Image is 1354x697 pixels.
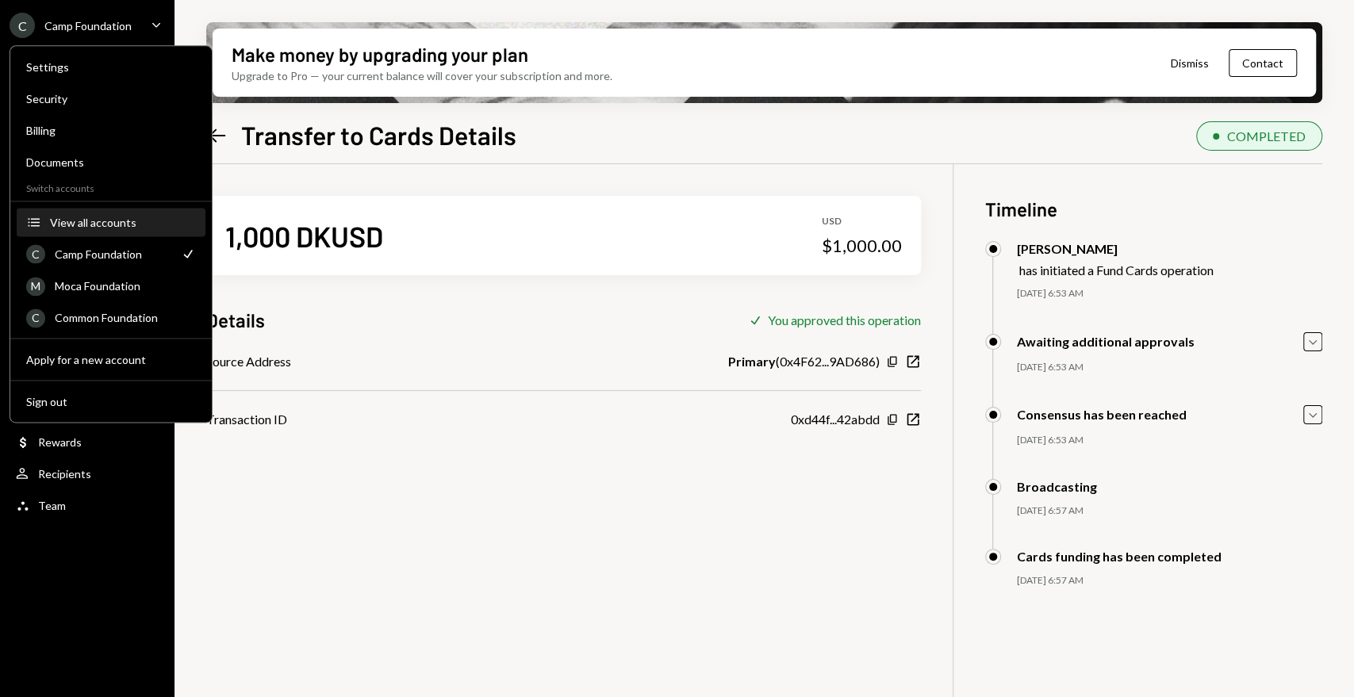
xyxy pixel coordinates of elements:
[10,491,165,519] a: Team
[55,279,196,293] div: Moca Foundation
[1017,574,1322,588] div: [DATE] 6:57 AM
[1229,49,1297,77] button: Contact
[55,247,171,261] div: Camp Foundation
[44,19,132,33] div: Camp Foundation
[1017,479,1097,494] div: Broadcasting
[17,346,205,374] button: Apply for a new account
[26,395,196,408] div: Sign out
[17,209,205,237] button: View all accounts
[10,459,165,488] a: Recipients
[241,119,516,151] h1: Transfer to Cards Details
[38,467,91,481] div: Recipients
[1017,434,1322,447] div: [DATE] 6:53 AM
[1019,262,1214,278] div: has initiated a Fund Cards operation
[26,124,196,137] div: Billing
[985,196,1322,222] h3: Timeline
[768,312,921,327] div: You approved this operation
[1227,128,1306,144] div: COMPLETED
[38,499,66,512] div: Team
[1017,407,1187,422] div: Consensus has been reached
[10,427,165,456] a: Rewards
[17,271,205,300] a: MMoca Foundation
[26,353,196,366] div: Apply for a new account
[26,277,45,296] div: M
[791,410,880,429] div: 0xd44f...42abdd
[17,52,205,81] a: Settings
[55,311,196,324] div: Common Foundation
[1017,549,1222,564] div: Cards funding has been completed
[17,116,205,144] a: Billing
[10,179,212,194] div: Switch accounts
[26,155,196,169] div: Documents
[17,303,205,331] a: CCommon Foundation
[728,352,776,371] b: Primary
[728,352,880,371] div: ( 0x4F62...9AD686 )
[50,216,196,229] div: View all accounts
[17,147,205,176] a: Documents
[232,67,612,84] div: Upgrade to Pro — your current balance will cover your subscription and more.
[1017,334,1195,349] div: Awaiting additional approvals
[1017,361,1322,374] div: [DATE] 6:53 AM
[1151,44,1229,82] button: Dismiss
[38,435,82,449] div: Rewards
[1017,504,1322,518] div: [DATE] 6:57 AM
[17,388,205,416] button: Sign out
[206,352,291,371] div: Source Address
[225,218,383,254] div: 1,000 DKUSD
[232,41,528,67] div: Make money by upgrading your plan
[26,60,196,74] div: Settings
[206,410,287,429] div: Transaction ID
[26,244,45,263] div: C
[1017,287,1322,301] div: [DATE] 6:53 AM
[17,84,205,113] a: Security
[206,307,265,333] h3: Details
[26,308,45,327] div: C
[1017,241,1214,256] div: [PERSON_NAME]
[10,13,35,38] div: C
[822,215,902,228] div: USD
[822,235,902,257] div: $1,000.00
[26,92,196,105] div: Security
